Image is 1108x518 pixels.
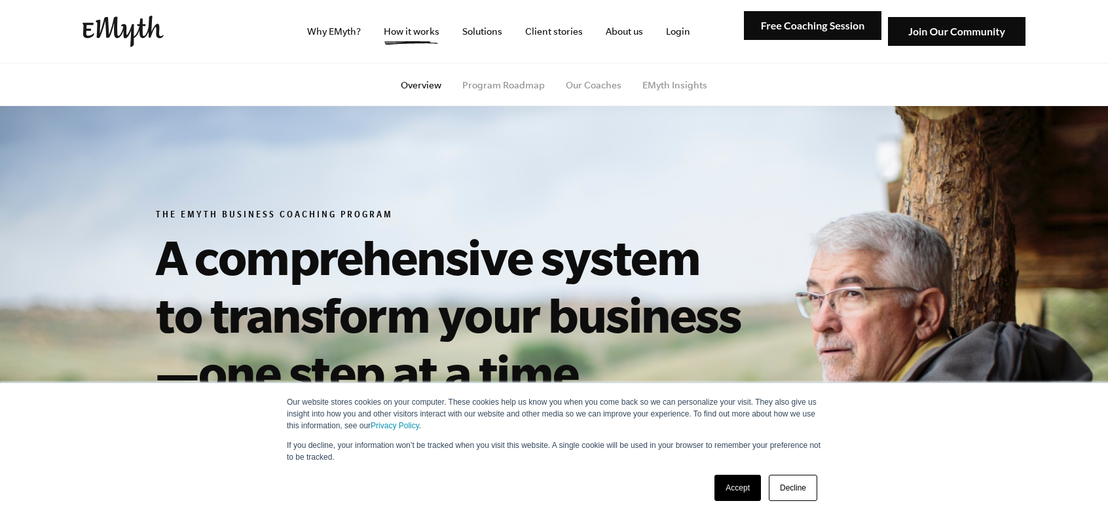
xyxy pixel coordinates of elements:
p: Our website stores cookies on your computer. These cookies help us know you when you come back so... [287,396,821,432]
a: Program Roadmap [462,80,545,90]
p: If you decline, your information won’t be tracked when you visit this website. A single cookie wi... [287,439,821,463]
a: Privacy Policy [371,421,419,430]
a: Overview [401,80,441,90]
a: Our Coaches [566,80,621,90]
img: Free Coaching Session [744,11,881,41]
h1: A comprehensive system to transform your business—one step at a time. [156,228,753,401]
a: EMyth Insights [642,80,707,90]
img: EMyth [83,16,164,47]
a: Decline [769,475,817,501]
img: Join Our Community [888,17,1025,46]
h6: The EMyth Business Coaching Program [156,210,753,223]
a: Accept [714,475,761,501]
